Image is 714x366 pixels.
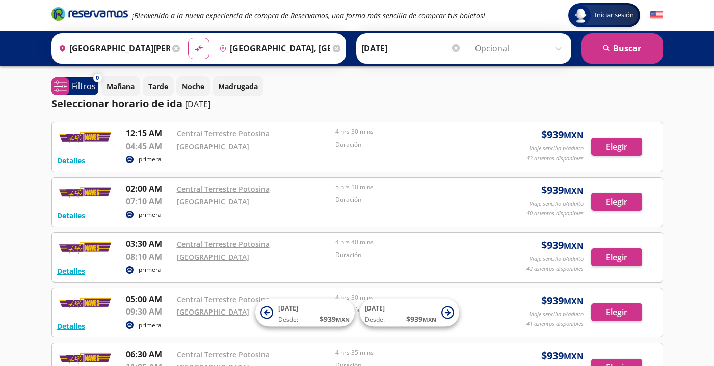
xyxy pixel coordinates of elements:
p: primera [139,155,162,164]
p: 4 hrs 35 mins [335,348,489,357]
a: Central Terrestre Potosina [177,129,270,138]
p: Duración [335,250,489,260]
p: Noche [182,81,204,92]
input: Buscar Destino [215,36,330,61]
p: 41 asientos disponibles [526,320,584,328]
p: Mañana [107,81,135,92]
a: Central Terrestre Potosina [177,239,270,249]
button: Tarde [143,76,174,96]
p: Tarde [148,81,168,92]
span: $ 939 [406,314,436,324]
span: $ 939 [541,127,584,143]
p: 05:00 AM [126,293,172,305]
button: Elegir [591,193,642,211]
p: 09:30 AM [126,305,172,318]
small: MXN [564,296,584,307]
p: primera [139,321,162,330]
p: Filtros [72,80,96,92]
p: Viaje sencillo p/adulto [530,255,584,263]
p: 4 hrs 30 mins [335,127,489,136]
button: Madrugada [213,76,263,96]
p: 04:45 AM [126,140,172,152]
a: Central Terrestre Potosina [177,184,270,194]
a: Central Terrestre Potosina [177,295,270,304]
button: Elegir [591,138,642,156]
span: [DATE] [278,304,298,313]
input: Elegir Fecha [361,36,461,61]
button: English [650,9,663,22]
a: [GEOGRAPHIC_DATA] [177,307,249,317]
img: RESERVAMOS [57,183,113,203]
input: Buscar Origen [55,36,170,61]
button: Detalles [57,155,85,166]
p: primera [139,210,162,219]
span: Desde: [278,315,298,324]
button: Detalles [57,321,85,331]
p: 4 hrs 30 mins [335,293,489,302]
p: primera [139,265,162,274]
a: [GEOGRAPHIC_DATA] [177,196,249,206]
img: RESERVAMOS [57,238,113,258]
p: Seleccionar horario de ida [51,96,182,111]
button: Noche [176,76,210,96]
button: 0Filtros [51,77,98,95]
p: 08:10 AM [126,250,172,263]
a: [GEOGRAPHIC_DATA] [177,142,249,151]
p: 07:10 AM [126,195,172,207]
a: [GEOGRAPHIC_DATA] [177,252,249,262]
p: Viaje sencillo p/adulto [530,310,584,319]
span: $ 939 [541,238,584,253]
a: Central Terrestre Potosina [177,350,270,359]
p: 5 hrs 10 mins [335,183,489,192]
i: Brand Logo [51,6,128,21]
button: Elegir [591,248,642,266]
img: RESERVAMOS [57,293,113,314]
span: $ 939 [320,314,350,324]
p: Madrugada [218,81,258,92]
button: [DATE]Desde:$939MXN [255,299,355,327]
p: 43 asientos disponibles [526,154,584,163]
button: Elegir [591,303,642,321]
span: [DATE] [365,304,385,313]
p: Viaje sencillo p/adulto [530,144,584,153]
span: $ 939 [541,348,584,363]
span: $ 939 [541,183,584,198]
span: 0 [96,74,99,82]
p: 4 hrs 40 mins [335,238,489,247]
small: MXN [564,130,584,141]
small: MXN [564,185,584,196]
small: MXN [564,240,584,251]
small: MXN [564,351,584,362]
p: Duración [335,140,489,149]
button: [DATE]Desde:$939MXN [360,299,459,327]
em: ¡Bienvenido a la nueva experiencia de compra de Reservamos, una forma más sencilla de comprar tus... [132,11,485,20]
small: MXN [336,316,350,323]
p: 12:15 AM [126,127,172,139]
p: 42 asientos disponibles [526,265,584,273]
span: $ 939 [541,293,584,308]
p: Duración [335,195,489,204]
p: [DATE] [185,98,210,110]
p: 02:00 AM [126,183,172,195]
span: Desde: [365,315,385,324]
button: Detalles [57,266,85,276]
p: Viaje sencillo p/adulto [530,200,584,208]
span: Iniciar sesión [591,10,638,20]
p: 06:30 AM [126,348,172,360]
p: 40 asientos disponibles [526,209,584,218]
small: MXN [422,316,436,323]
button: Buscar [581,33,663,64]
a: Brand Logo [51,6,128,24]
p: 03:30 AM [126,238,172,250]
button: Mañana [101,76,140,96]
input: Opcional [475,36,566,61]
img: RESERVAMOS [57,127,113,148]
button: Detalles [57,210,85,221]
